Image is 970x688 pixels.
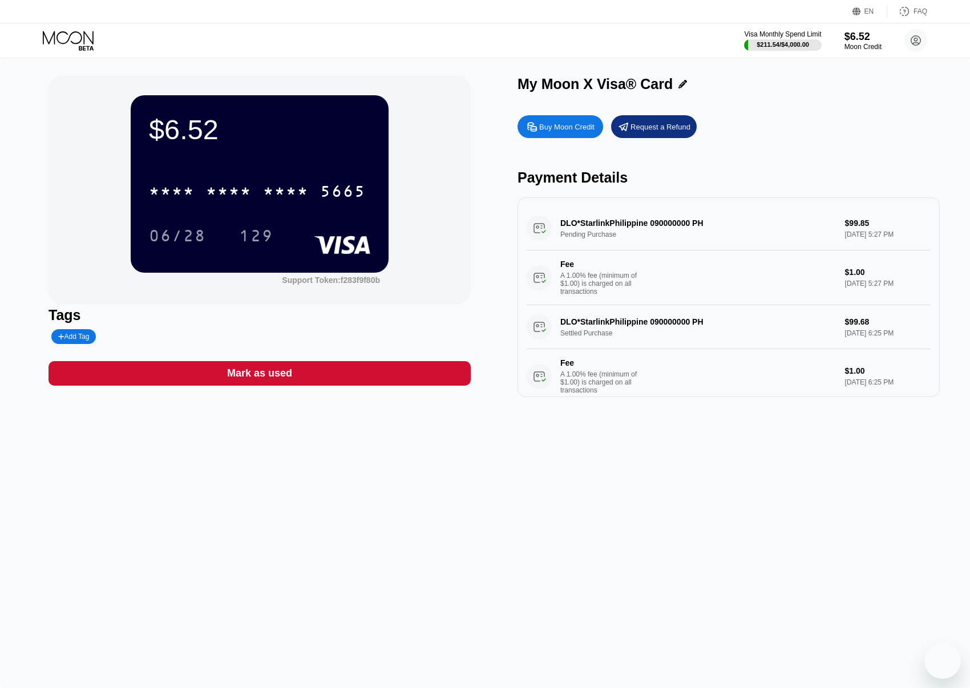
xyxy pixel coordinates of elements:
div: Buy Moon Credit [518,115,603,138]
div: $6.52Moon Credit [844,31,882,51]
div: EN [852,6,887,17]
div: Mark as used [48,361,471,386]
div: Buy Moon Credit [539,122,595,132]
div: Fee [560,260,640,269]
div: A 1.00% fee (minimum of $1.00) is charged on all transactions [560,272,646,296]
div: Request a Refund [630,122,690,132]
div: Support Token:f283f9f80b [282,276,380,285]
div: Fee [560,358,640,367]
div: Mark as used [227,367,292,380]
div: My Moon X Visa® Card [518,76,673,92]
div: FeeA 1.00% fee (minimum of $1.00) is charged on all transactions$1.00[DATE] 6:25 PM [527,349,931,404]
div: FAQ [914,7,927,15]
div: FeeA 1.00% fee (minimum of $1.00) is charged on all transactions$1.00[DATE] 5:27 PM [527,250,931,305]
div: Request a Refund [611,115,697,138]
iframe: Number of unread messages [940,640,963,651]
div: FAQ [887,6,927,17]
div: Visa Monthly Spend Limit [744,30,821,38]
div: EN [864,7,874,15]
div: $6.52 [149,114,370,145]
div: Moon Credit [844,43,882,51]
div: $1.00 [845,366,931,375]
div: [DATE] 6:25 PM [845,378,931,386]
div: A 1.00% fee (minimum of $1.00) is charged on all transactions [560,370,646,394]
iframe: Button to launch messaging window, 1 unread message [924,642,961,679]
div: 5665 [320,184,366,202]
div: $211.54 / $4,000.00 [757,41,809,48]
div: Tags [48,307,471,323]
div: 06/28 [140,221,215,250]
div: Add Tag [58,333,89,341]
div: Support Token: f283f9f80b [282,276,380,285]
div: Add Tag [51,329,96,344]
div: Visa Monthly Spend Limit$211.54/$4,000.00 [744,30,821,51]
div: 129 [239,228,273,246]
div: $1.00 [845,268,931,277]
div: [DATE] 5:27 PM [845,280,931,288]
div: Payment Details [518,169,940,186]
div: 129 [231,221,282,250]
div: $6.52 [844,31,882,43]
div: 06/28 [149,228,206,246]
